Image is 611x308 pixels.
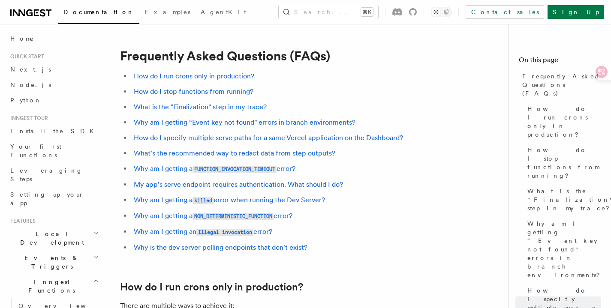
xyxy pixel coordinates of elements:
code: FUNCTION_INVOCATION_TIMEOUT [193,166,277,173]
span: Inngest Functions [7,278,93,295]
a: Why is the dev server polling endpoints that don't exist? [134,243,307,251]
code: Illegal invocation [196,229,253,236]
span: How do I stop functions from running? [527,146,601,180]
a: AgentKit [196,3,251,23]
span: Events & Triggers [7,254,93,271]
a: My app's serve endpoint requires authentication. What should I do? [134,180,343,188]
a: Next.js [7,62,101,77]
a: Why am I getting “Event key not found" errors in branch environments? [524,216,601,283]
span: AgentKit [201,9,246,15]
a: Contact sales [466,5,544,19]
span: Why am I getting “Event key not found" errors in branch environments? [527,219,606,279]
kbd: ⌘K [361,8,373,16]
a: What's the recommended way to redact data from step outputs? [134,149,335,157]
span: Local Development [7,230,93,247]
a: How do I stop functions from running? [524,142,601,183]
button: Local Development [7,226,101,250]
span: Setting up your app [10,191,84,206]
span: Features [7,218,36,224]
a: How do I run crons only in production? [134,72,254,80]
a: Home [7,31,101,46]
span: Quick start [7,53,44,60]
a: Documentation [58,3,139,24]
a: Node.js [7,77,101,93]
code: killed [193,197,214,204]
span: Home [10,34,34,43]
a: Why am I getting aNON_DETERMINISTIC_FUNCTIONerror? [134,212,292,220]
button: Inngest Functions [7,274,101,298]
a: Python [7,93,101,108]
span: Examples [144,9,190,15]
h4: On this page [519,55,601,69]
span: Install the SDK [10,128,99,135]
span: How do I run crons only in production? [527,105,601,139]
code: NON_DETERMINISTIC_FUNCTION [193,213,274,220]
span: Your first Functions [10,143,61,158]
h1: Frequently Asked Questions (FAQs) [120,48,463,63]
a: Leveraging Steps [7,163,101,187]
a: Install the SDK [7,123,101,139]
a: Why am I getting akillederror when running the Dev Server? [134,196,325,204]
span: Next.js [10,66,51,73]
button: Toggle dark mode [431,7,451,17]
span: Python [10,97,42,104]
a: Why am I getting “Event key not found" errors in branch environments? [134,118,355,126]
span: Leveraging Steps [10,167,83,182]
a: Your first Functions [7,139,101,163]
a: Why am I getting anIllegal invocationerror? [134,227,272,236]
a: Frequently Asked Questions (FAQs) [519,69,601,101]
span: Documentation [63,9,134,15]
a: What is the "Finalization" step in my trace? [134,103,267,111]
a: Setting up your app [7,187,101,211]
a: How do I specify multiple serve paths for a same Vercel application on the Dashboard? [134,134,403,142]
span: Frequently Asked Questions (FAQs) [522,72,601,98]
span: Inngest tour [7,115,48,122]
span: Node.js [10,81,51,88]
button: Events & Triggers [7,250,101,274]
button: Search...⌘K [279,5,378,19]
a: Why am I getting aFUNCTION_INVOCATION_TIMEOUTerror? [134,164,295,173]
a: Examples [139,3,196,23]
a: How do I stop functions from running? [134,87,253,96]
a: Sign Up [548,5,604,19]
a: How do I run crons only in production? [120,281,303,293]
a: What is the "Finalization" step in my trace? [524,183,601,216]
a: How do I run crons only in production? [524,101,601,142]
